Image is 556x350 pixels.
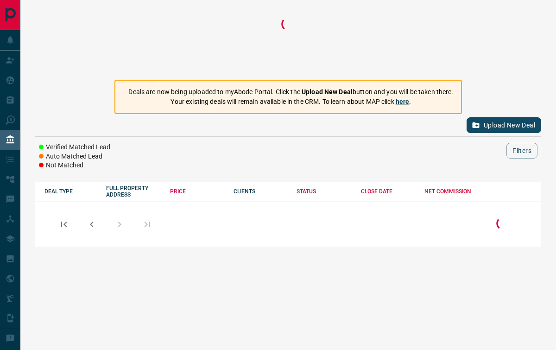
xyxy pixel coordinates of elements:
p: Your existing deals will remain available in the CRM. To learn about MAP click . [128,97,453,107]
div: NET COMMISSION [424,188,482,195]
a: here [396,98,410,105]
div: FULL PROPERTY ADDRESS [106,185,161,198]
li: Not Matched [39,161,110,170]
p: Deals are now being uploaded to myAbode Portal. Click the button and you will be taken there. [128,87,453,97]
div: PRICE [170,188,224,195]
div: Loading [279,15,297,70]
li: Verified Matched Lead [39,143,110,152]
button: Filters [506,143,537,159]
div: DEAL TYPE [44,188,97,195]
div: CLIENTS [234,188,287,195]
div: CLOSE DATE [361,188,415,195]
strong: Upload New Deal [302,88,353,95]
li: Auto Matched Lead [39,152,110,161]
button: Upload New Deal [467,117,541,133]
div: STATUS [297,188,351,195]
div: Loading [494,214,512,234]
